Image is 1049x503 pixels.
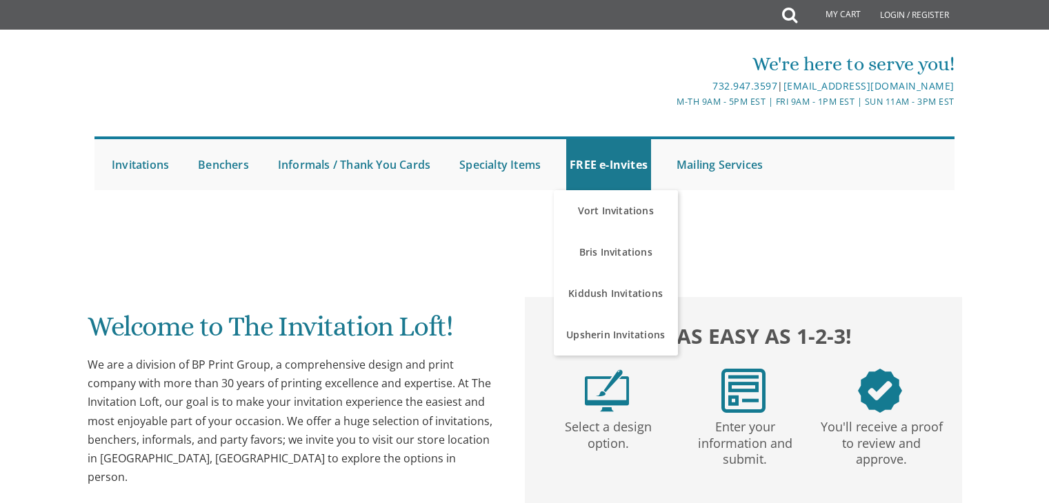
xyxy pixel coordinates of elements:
img: step2.png [721,369,766,413]
a: Kiddush Invitations [554,273,678,314]
a: Invitations [108,139,172,190]
a: Benchers [194,139,252,190]
a: Upsherin Invitations [554,314,678,356]
img: step1.png [585,369,629,413]
a: My Cart [796,1,870,29]
a: Vort Invitations [554,190,678,232]
p: Select a design option. [543,413,674,452]
a: 732.947.3597 [712,79,777,92]
h2: It's as easy as 1-2-3! [539,320,948,351]
a: Informals / Thank You Cards [274,139,434,190]
div: We're here to serve you! [382,50,955,78]
a: Mailing Services [673,139,766,190]
div: | [382,78,955,94]
div: M-Th 9am - 5pm EST | Fri 9am - 1pm EST | Sun 11am - 3pm EST [382,94,955,109]
a: [EMAIL_ADDRESS][DOMAIN_NAME] [783,79,955,92]
p: Enter your information and submit. [679,413,810,468]
p: You'll receive a proof to review and approve. [816,413,947,468]
a: Bris Invitations [554,232,678,273]
img: step3.png [858,369,902,413]
a: Specialty Items [456,139,544,190]
div: We are a division of BP Print Group, a comprehensive design and print company with more than 30 y... [88,356,497,486]
h1: Welcome to The Invitation Loft! [88,311,497,352]
a: FREE e-Invites [566,139,651,190]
